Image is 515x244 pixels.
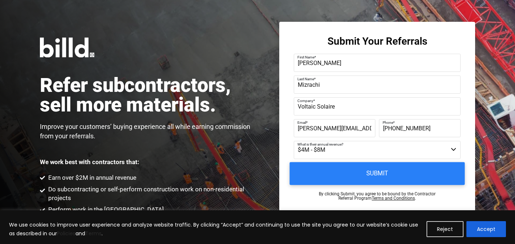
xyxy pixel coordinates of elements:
[319,192,436,200] p: By clicking Submit, you agree to be bound by the Contractor Referral Program .
[40,76,257,115] h1: Refer subcontractors, sell more materials.
[85,230,102,237] a: Terms
[297,55,314,59] span: First Name
[297,99,313,103] span: Company
[466,221,506,237] button: Accept
[427,221,463,237] button: Reject
[40,159,139,165] p: We work best with contractors that:
[46,185,258,203] span: Do subcontracting or self-perform construction work on non-residential projects
[40,122,257,141] p: Improve your customers’ buying experience all while earning commission from your referrals.
[46,174,136,182] span: Earn over $2M in annual revenue
[372,196,415,201] a: Terms and Conditions
[297,77,314,81] span: Last Name
[327,36,427,46] h3: Submit Your Referrals
[9,220,421,238] p: We use cookies to improve user experience and analyze website traffic. By clicking “Accept” and c...
[57,230,75,237] a: Policies
[383,121,393,125] span: Phone
[297,121,306,125] span: Email
[46,206,164,214] span: Perform work in the [GEOGRAPHIC_DATA]
[290,162,465,185] input: Submit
